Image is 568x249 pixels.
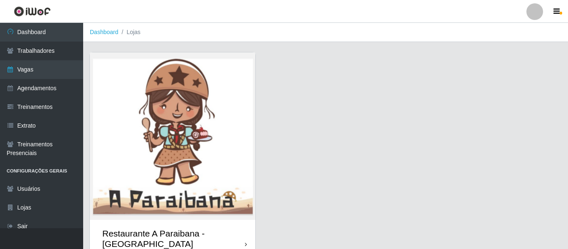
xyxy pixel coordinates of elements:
img: cardImg [90,52,255,220]
div: Restaurante A Paraibana - [GEOGRAPHIC_DATA] [102,228,245,249]
img: CoreUI Logo [14,6,51,17]
a: Dashboard [90,29,119,35]
nav: breadcrumb [83,23,568,42]
li: Lojas [119,28,141,37]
